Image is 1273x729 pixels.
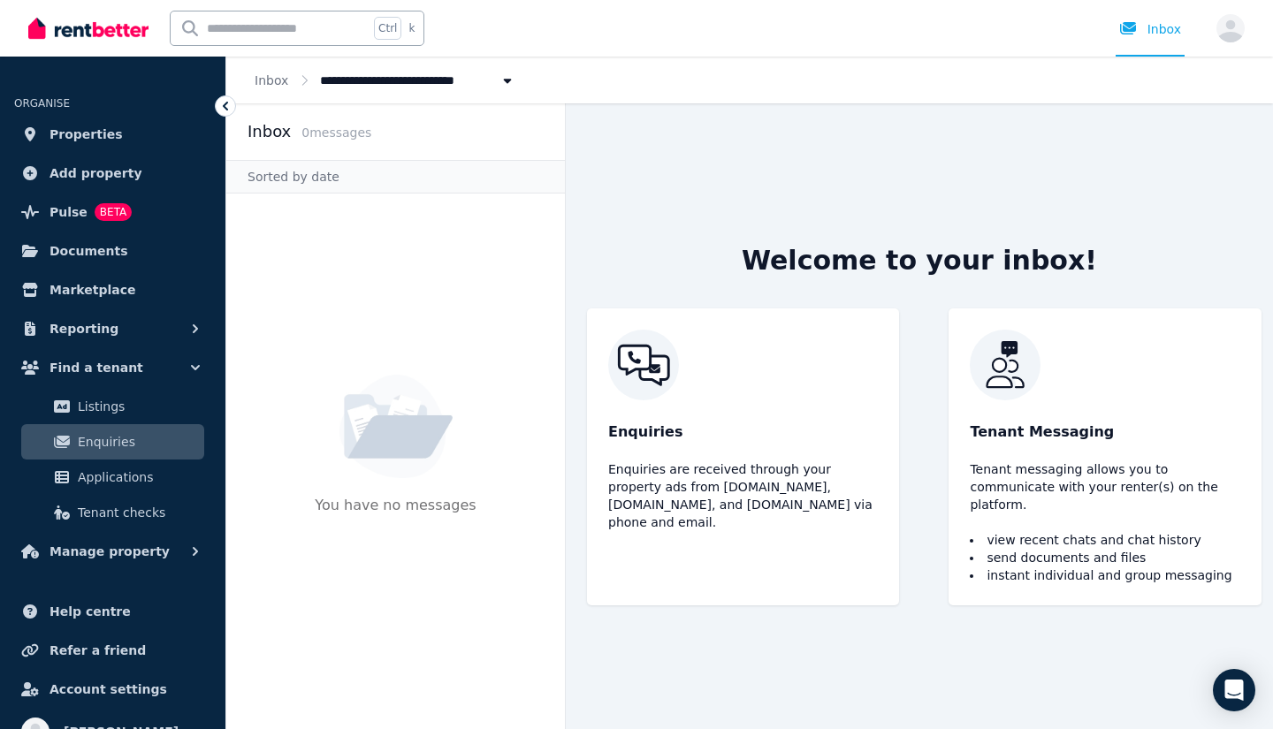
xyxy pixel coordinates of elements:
[78,467,197,488] span: Applications
[14,194,211,230] a: PulseBETA
[301,125,371,140] span: 0 message s
[14,272,211,308] a: Marketplace
[50,640,146,661] span: Refer a friend
[14,233,211,269] a: Documents
[970,460,1239,513] p: Tenant messaging allows you to communicate with your renter(s) on the platform.
[78,396,197,417] span: Listings
[970,566,1239,584] li: instant individual and group messaging
[21,459,204,495] a: Applications
[248,119,291,144] h2: Inbox
[339,375,453,479] img: No Message Available
[408,21,415,35] span: k
[50,357,143,378] span: Find a tenant
[970,330,1239,400] img: RentBetter Inbox
[50,240,128,262] span: Documents
[14,534,211,569] button: Manage property
[970,549,1239,566] li: send documents and files
[970,531,1239,549] li: view recent chats and chat history
[226,57,545,103] nav: Breadcrumb
[226,160,565,194] div: Sorted by date
[14,633,211,668] a: Refer a friend
[50,601,131,622] span: Help centre
[1213,669,1255,711] div: Open Intercom Messenger
[78,431,197,452] span: Enquiries
[374,17,401,40] span: Ctrl
[50,163,142,184] span: Add property
[255,73,288,87] a: Inbox
[78,502,197,523] span: Tenant checks
[14,594,211,629] a: Help centre
[14,97,70,110] span: ORGANISE
[970,421,1114,443] span: Tenant Messaging
[14,156,211,191] a: Add property
[50,201,88,223] span: Pulse
[608,330,878,400] img: RentBetter Inbox
[608,460,878,531] p: Enquiries are received through your property ads from [DOMAIN_NAME], [DOMAIN_NAME], and [DOMAIN_N...
[95,203,132,221] span: BETA
[50,679,167,700] span: Account settings
[21,495,204,530] a: Tenant checks
[315,495,476,548] p: You have no messages
[50,318,118,339] span: Reporting
[21,424,204,459] a: Enquiries
[50,279,135,300] span: Marketplace
[608,421,878,443] p: Enquiries
[1119,20,1181,38] div: Inbox
[14,350,211,385] button: Find a tenant
[28,15,149,42] img: RentBetter
[14,117,211,152] a: Properties
[14,311,211,346] button: Reporting
[50,541,170,562] span: Manage property
[742,245,1097,277] h2: Welcome to your inbox!
[14,672,211,707] a: Account settings
[50,124,123,145] span: Properties
[21,389,204,424] a: Listings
